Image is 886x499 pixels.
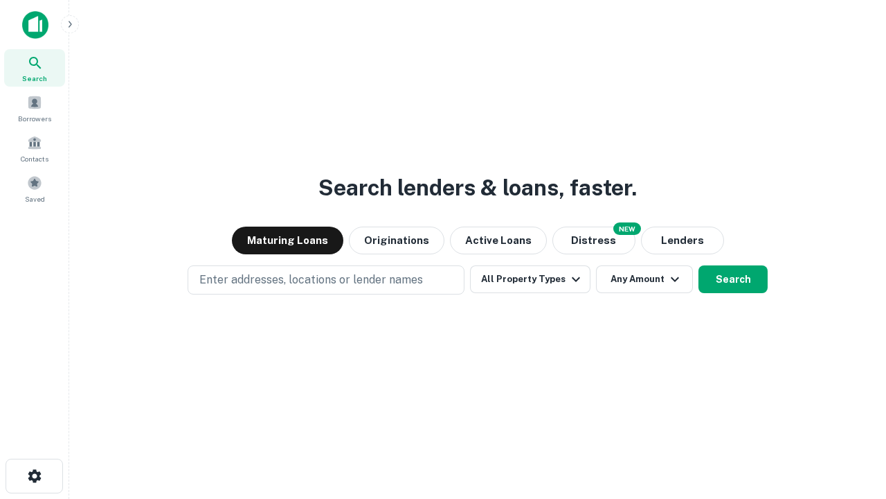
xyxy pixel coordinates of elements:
[318,171,637,204] h3: Search lenders & loans, faster.
[21,153,48,164] span: Contacts
[188,265,464,295] button: Enter addresses, locations or lender names
[698,265,768,293] button: Search
[4,49,65,87] a: Search
[4,130,65,167] a: Contacts
[450,227,547,254] button: Active Loans
[4,89,65,127] a: Borrowers
[232,227,343,254] button: Maturing Loans
[4,170,65,207] a: Saved
[641,227,724,254] button: Lenders
[18,113,51,124] span: Borrowers
[817,388,886,455] iframe: Chat Widget
[596,265,693,293] button: Any Amount
[349,227,444,254] button: Originations
[22,73,47,84] span: Search
[199,272,423,288] p: Enter addresses, locations or lender names
[22,11,48,39] img: capitalize-icon.png
[552,227,635,254] button: Search distressed loans with lien and other non-mortgage details.
[613,222,641,235] div: NEW
[25,193,45,204] span: Saved
[470,265,590,293] button: All Property Types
